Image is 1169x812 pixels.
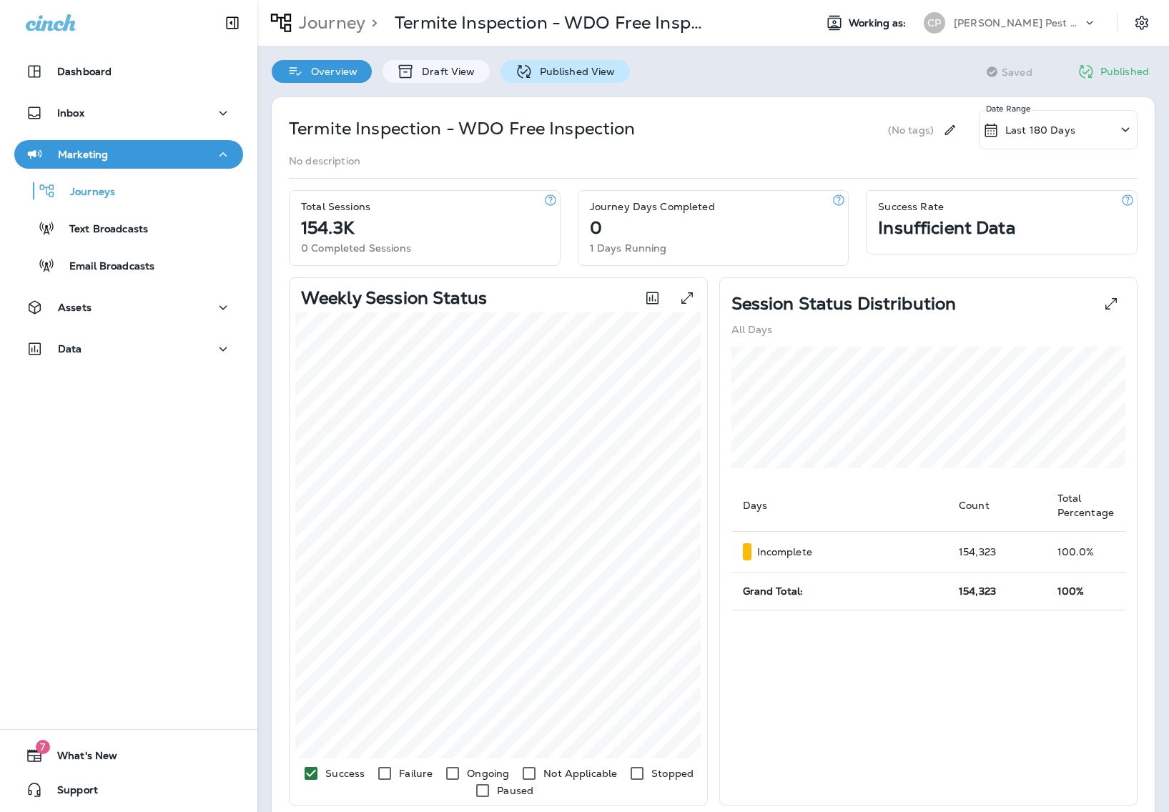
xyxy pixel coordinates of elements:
button: Journeys [14,176,243,206]
span: What's New [43,750,117,767]
th: Total Percentage [1046,480,1125,532]
p: Email Broadcasts [55,260,154,274]
p: Text Broadcasts [55,223,148,237]
p: Journey [293,12,365,34]
p: (No tags) [888,124,934,136]
p: Draft View [415,66,475,77]
p: Date Range [986,103,1032,114]
p: Insufficient Data [878,222,1015,234]
span: 100% [1057,585,1085,598]
button: Text Broadcasts [14,213,243,243]
p: Published View [533,66,616,77]
td: 154,323 [947,532,1046,573]
button: Collapse Sidebar [212,9,252,37]
button: Email Broadcasts [14,250,243,280]
p: All Days [731,324,773,335]
button: Marketing [14,140,243,169]
p: Incomplete [757,546,812,558]
div: CP [924,12,945,34]
span: Grand Total: [743,585,804,598]
button: Assets [14,293,243,322]
p: Overview [304,66,357,77]
p: Stopped [651,768,694,779]
span: 7 [36,740,50,754]
p: Last 180 Days [1005,124,1075,136]
p: Dashboard [57,66,112,77]
p: Termite Inspection - WDO Free Inspection [289,117,636,140]
button: 7What's New [14,741,243,770]
span: Support [43,784,98,801]
span: Saved [1002,66,1032,78]
button: Toggle between session count and session percentage [638,284,667,312]
p: Total Sessions [301,201,370,212]
p: Weekly Session Status [301,292,487,304]
button: Data [14,335,243,363]
p: 0 [590,222,602,234]
p: No description [289,155,360,167]
p: Session Status Distribution [731,298,957,310]
p: Ongoing [467,768,509,779]
p: Journeys [56,186,115,199]
p: Not Applicable [543,768,617,779]
p: Marketing [58,149,108,160]
button: Inbox [14,99,243,127]
td: 100.0 % [1046,532,1125,573]
p: 154.3K [301,222,354,234]
p: Data [58,343,82,355]
p: [PERSON_NAME] Pest Control [954,17,1082,29]
div: Edit [937,110,963,149]
p: Success [325,768,365,779]
p: Failure [399,768,433,779]
span: 154,323 [959,585,996,598]
p: Paused [497,785,533,796]
th: Count [947,480,1046,532]
p: Assets [58,302,92,313]
button: View Pie expanded to full screen [1097,289,1125,318]
th: Days [731,480,947,532]
button: View graph expanded to full screen [673,284,701,312]
span: Working as: [849,17,909,29]
button: Dashboard [14,57,243,86]
p: Inbox [57,107,84,119]
p: Termite Inspection - WDO Free Inspection [395,12,709,34]
p: Published [1100,66,1149,77]
button: Settings [1129,10,1155,36]
p: 0 Completed Sessions [301,242,411,254]
p: 1 Days Running [590,242,667,254]
p: Journey Days Completed [590,201,715,212]
p: Success Rate [878,201,944,212]
p: > [365,12,378,34]
button: Support [14,776,243,804]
